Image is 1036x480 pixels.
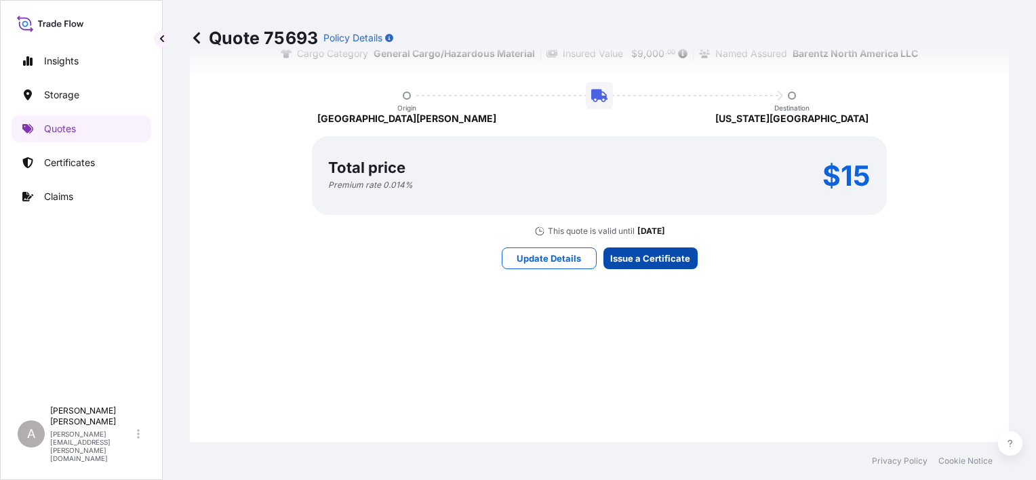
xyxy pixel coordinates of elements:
p: [US_STATE][GEOGRAPHIC_DATA] [715,112,869,125]
span: Premium rate 0.014 % [328,180,413,191]
a: Insights [12,47,151,75]
p: Policy Details [323,31,382,45]
p: Quote 75693 [190,27,318,49]
button: Issue a Certificate [603,247,698,269]
p: Quotes [44,122,76,136]
a: Claims [12,183,151,210]
a: Storage [12,81,151,108]
a: Certificates [12,149,151,176]
p: [GEOGRAPHIC_DATA][PERSON_NAME] [317,112,496,125]
p: [PERSON_NAME] [PERSON_NAME] [50,405,134,427]
p: Insights [44,54,79,68]
span: A [27,427,35,441]
p: Total price [328,161,405,174]
p: [DATE] [637,226,665,237]
p: Storage [44,88,79,102]
p: This quote is valid until [548,226,635,237]
p: Update Details [517,252,581,265]
button: Update Details [502,247,597,269]
p: Issue a Certificate [610,252,690,265]
p: [PERSON_NAME][EMAIL_ADDRESS][PERSON_NAME][DOMAIN_NAME] [50,430,134,462]
a: Cookie Notice [938,456,993,466]
p: $15 [822,165,871,186]
a: Privacy Policy [872,456,928,466]
p: Destination [774,104,810,112]
p: Certificates [44,156,95,169]
p: Claims [44,190,73,203]
a: Quotes [12,115,151,142]
p: Origin [397,104,416,112]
